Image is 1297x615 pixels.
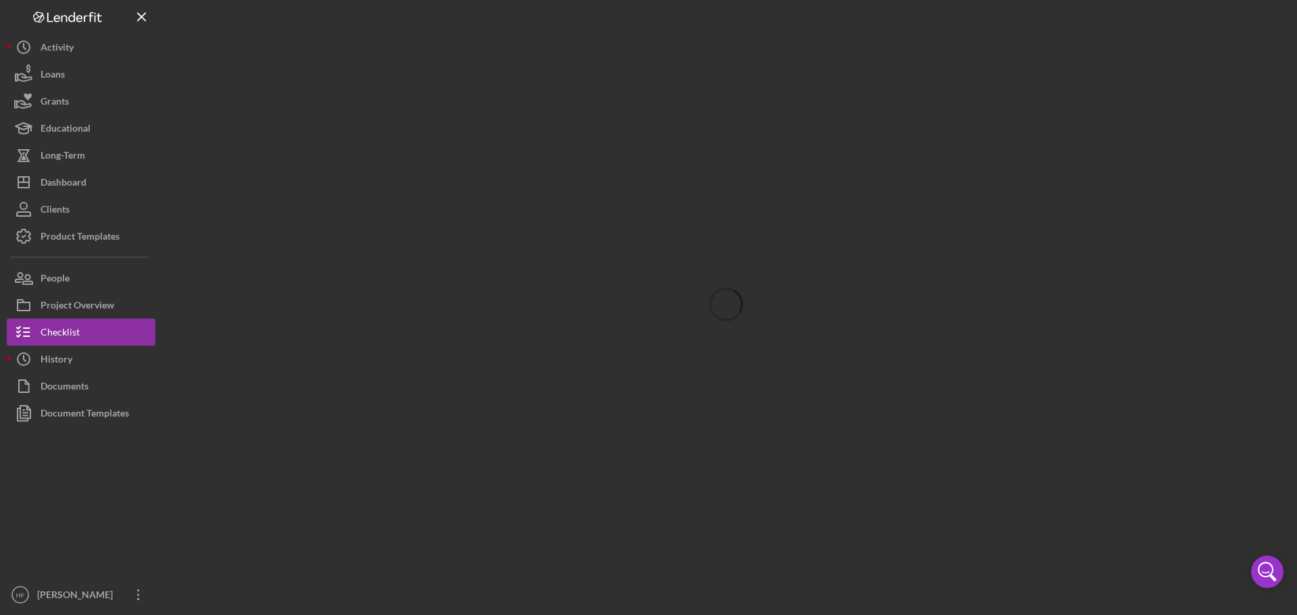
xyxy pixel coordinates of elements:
div: Loans [41,61,65,91]
button: Long-Term [7,142,155,169]
button: Dashboard [7,169,155,196]
button: People [7,265,155,292]
div: Documents [41,373,88,403]
div: Checklist [41,319,80,349]
div: Document Templates [41,400,129,430]
button: Checklist [7,319,155,346]
div: Product Templates [41,223,120,253]
div: Educational [41,115,91,145]
div: Dashboard [41,169,86,199]
div: People [41,265,70,295]
button: Loans [7,61,155,88]
button: Document Templates [7,400,155,427]
button: Documents [7,373,155,400]
div: Clients [41,196,70,226]
button: Product Templates [7,223,155,250]
text: HF [16,591,25,599]
button: Grants [7,88,155,115]
button: HF[PERSON_NAME] [7,581,155,608]
button: Project Overview [7,292,155,319]
button: History [7,346,155,373]
div: Open Intercom Messenger [1251,556,1283,588]
button: Activity [7,34,155,61]
div: Long-Term [41,142,85,172]
div: [PERSON_NAME] [34,581,122,612]
button: Educational [7,115,155,142]
div: History [41,346,72,376]
div: Activity [41,34,74,64]
div: Project Overview [41,292,114,322]
button: Clients [7,196,155,223]
div: Grants [41,88,69,118]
